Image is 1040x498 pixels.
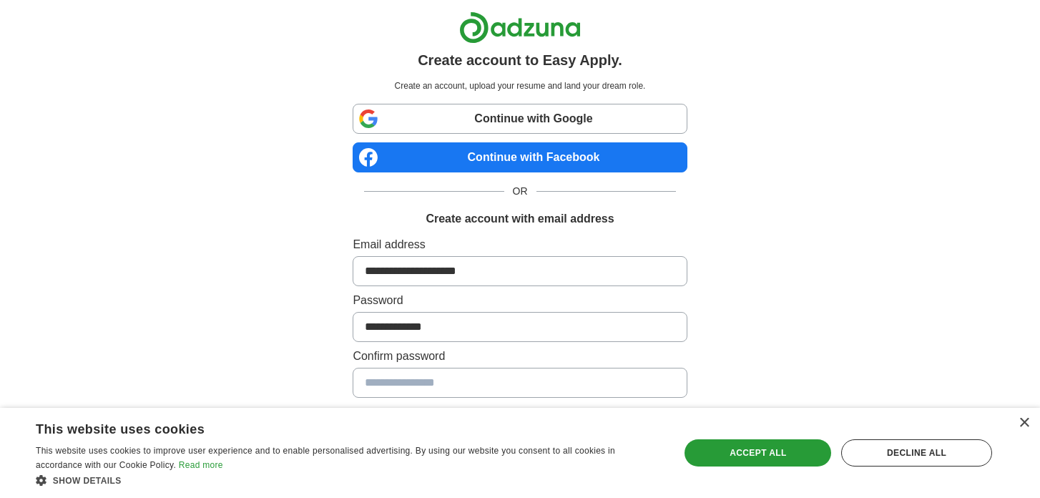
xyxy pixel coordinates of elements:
[179,460,223,470] a: Read more, opens a new window
[841,439,992,467] div: Decline all
[353,236,687,253] label: Email address
[426,210,614,228] h1: Create account with email address
[355,79,684,92] p: Create an account, upload your resume and land your dream role.
[353,348,687,365] label: Confirm password
[504,184,536,199] span: OR
[353,104,687,134] a: Continue with Google
[353,142,687,172] a: Continue with Facebook
[353,292,687,309] label: Password
[1019,418,1029,429] div: Close
[36,416,625,438] div: This website uses cookies
[459,11,581,44] img: Adzuna logo
[53,476,122,486] span: Show details
[685,439,831,467] div: Accept all
[418,49,622,71] h1: Create account to Easy Apply.
[36,446,615,470] span: This website uses cookies to improve user experience and to enable personalised advertising. By u...
[36,473,661,487] div: Show details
